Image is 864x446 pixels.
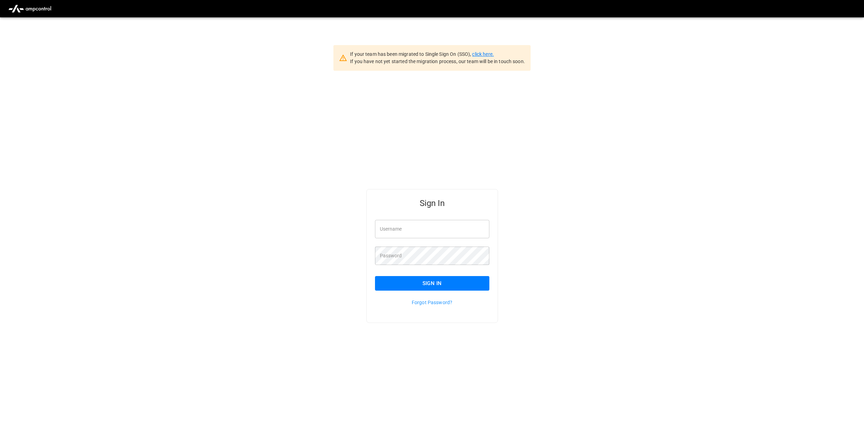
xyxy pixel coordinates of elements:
[472,51,494,57] a: click here.
[6,2,54,15] img: ampcontrol.io logo
[375,198,489,209] h5: Sign In
[375,276,489,291] button: Sign In
[350,51,472,57] span: If your team has been migrated to Single Sign On (SSO),
[375,299,489,306] p: Forgot Password?
[350,59,525,64] span: If you have not yet started the migration process, our team will be in touch soon.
